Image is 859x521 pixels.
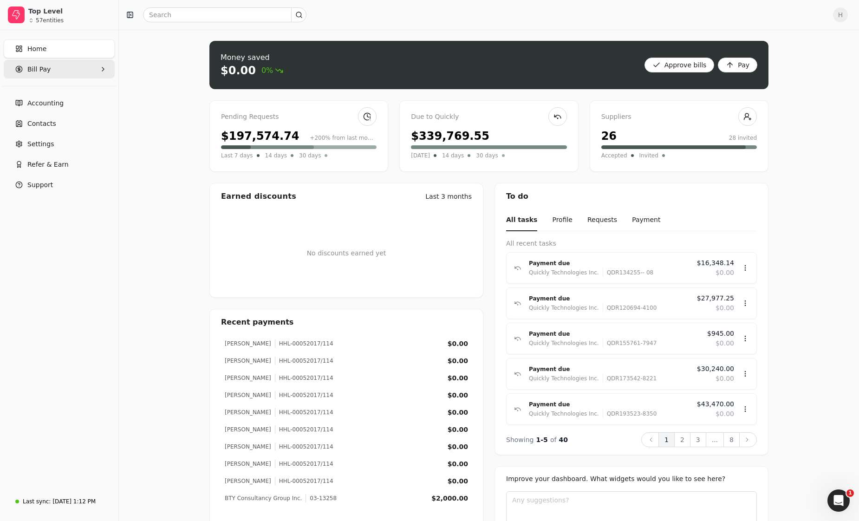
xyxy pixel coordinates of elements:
[27,180,53,190] span: Support
[716,339,734,348] span: $0.00
[221,63,256,78] div: $0.00
[529,294,690,303] div: Payment due
[601,112,757,122] div: Suppliers
[697,364,734,374] span: $30,240.00
[448,373,468,383] div: $0.00
[411,112,566,122] div: Due to Quickly
[4,114,115,133] a: Contacts
[506,239,757,248] div: All recent tasks
[221,151,253,160] span: Last 7 days
[846,489,854,497] span: 1
[639,151,658,160] span: Invited
[425,192,472,202] div: Last 3 months
[221,52,283,63] div: Money saved
[27,160,69,169] span: Refer & Earn
[225,443,271,451] div: [PERSON_NAME]
[275,339,333,348] div: HHL-00052017/114
[225,339,271,348] div: [PERSON_NAME]
[225,425,271,434] div: [PERSON_NAME]
[506,474,757,484] div: Improve your dashboard. What widgets would you like to see here?
[716,268,734,278] span: $0.00
[36,18,64,23] div: 57 entities
[299,151,321,160] span: 30 days
[632,209,660,231] button: Payment
[529,374,599,383] div: Quickly Technologies Inc.
[603,374,657,383] div: QDR173542-8221
[587,209,617,231] button: Requests
[210,309,483,335] div: Recent payments
[448,391,468,400] div: $0.00
[27,119,56,129] span: Contacts
[265,151,287,160] span: 14 days
[275,391,333,399] div: HHL-00052017/114
[225,357,271,365] div: [PERSON_NAME]
[448,459,468,469] div: $0.00
[603,409,657,418] div: QDR193523-8350
[506,209,537,231] button: All tasks
[601,128,617,144] div: 26
[306,494,337,502] div: 03-13258
[552,209,573,231] button: Profile
[603,268,654,277] div: QDR134255-- 08
[411,128,489,144] div: $339,769.55
[411,151,430,160] span: [DATE]
[261,65,283,76] span: 0%
[529,303,599,313] div: Quickly Technologies Inc.
[52,497,96,506] div: [DATE] 1:12 PM
[4,155,115,174] button: Refer & Earn
[674,432,690,447] button: 2
[697,258,734,268] span: $16,348.14
[559,436,568,443] span: 40
[23,497,51,506] div: Last sync:
[221,191,296,202] div: Earned discounts
[221,128,299,144] div: $197,574.74
[442,151,464,160] span: 14 days
[4,60,115,78] button: Bill Pay
[275,460,333,468] div: HHL-00052017/114
[225,477,271,485] div: [PERSON_NAME]
[716,409,734,419] span: $0.00
[529,365,690,374] div: Payment due
[550,436,557,443] span: of
[506,436,534,443] span: Showing
[275,443,333,451] div: HHL-00052017/114
[221,112,377,122] div: Pending Requests
[697,399,734,409] span: $43,470.00
[827,489,850,512] iframe: Intercom live chat
[658,432,675,447] button: 1
[729,134,757,142] div: 28 invited
[690,432,706,447] button: 3
[27,139,54,149] span: Settings
[4,176,115,194] button: Support
[476,151,498,160] span: 30 days
[529,259,690,268] div: Payment due
[833,7,848,22] button: H
[495,183,768,209] div: To do
[275,408,333,417] div: HHL-00052017/114
[143,7,306,22] input: Search
[310,134,377,142] div: +200% from last month
[225,391,271,399] div: [PERSON_NAME]
[448,408,468,417] div: $0.00
[27,98,64,108] span: Accounting
[706,432,724,447] button: ...
[529,339,599,348] div: Quickly Technologies Inc.
[644,58,715,72] button: Approve bills
[275,357,333,365] div: HHL-00052017/114
[225,374,271,382] div: [PERSON_NAME]
[707,329,734,339] span: $945.00
[529,400,690,409] div: Payment due
[225,460,271,468] div: [PERSON_NAME]
[529,409,599,418] div: Quickly Technologies Inc.
[27,44,46,54] span: Home
[448,476,468,486] div: $0.00
[601,151,627,160] span: Accepted
[275,477,333,485] div: HHL-00052017/114
[448,425,468,435] div: $0.00
[536,436,548,443] span: 1 - 5
[4,135,115,153] a: Settings
[307,234,386,273] div: No discounts earned yet
[448,442,468,452] div: $0.00
[431,494,468,503] div: $2,000.00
